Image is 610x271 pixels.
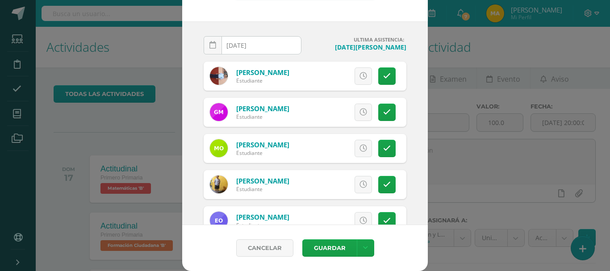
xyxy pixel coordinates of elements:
[236,77,289,84] div: Estudiante
[236,176,289,185] a: [PERSON_NAME]
[236,213,289,221] a: [PERSON_NAME]
[210,139,228,157] img: 23cc88146d280c7077321ca967121714.png
[236,68,289,77] a: [PERSON_NAME]
[309,43,406,51] h4: [DATE][PERSON_NAME]
[309,36,406,43] h4: ULTIMA ASISTENCIA:
[236,221,289,229] div: Estudiante
[236,140,289,149] a: [PERSON_NAME]
[210,212,228,229] img: 28f81e865524965c5d92f0187c336af5.png
[236,185,289,193] div: Estudiante
[236,239,293,257] a: Cancelar
[210,67,228,85] img: c7c4e7830e4234219e46960d1dce8032.png
[210,175,228,193] img: 5e5ee69d65e528d6c98a9c991be7cc52.png
[302,239,357,257] button: Guardar
[236,113,289,121] div: Estudiante
[210,103,228,121] img: f91c095132185fed92204b3928abe38d.png
[236,104,289,113] a: [PERSON_NAME]
[236,149,289,157] div: Estudiante
[204,37,301,54] input: Fecha de Inasistencia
